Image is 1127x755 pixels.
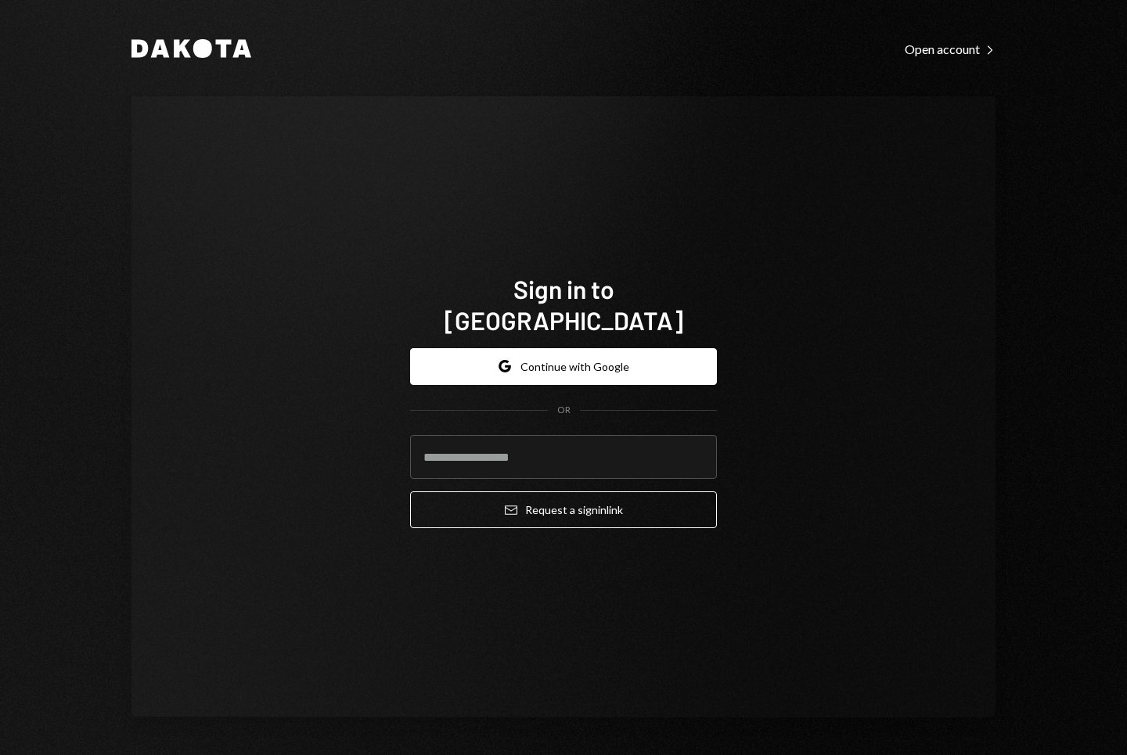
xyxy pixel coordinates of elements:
[410,491,717,528] button: Request a signinlink
[410,348,717,385] button: Continue with Google
[905,41,996,57] div: Open account
[557,404,571,417] div: OR
[905,40,996,57] a: Open account
[410,273,717,336] h1: Sign in to [GEOGRAPHIC_DATA]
